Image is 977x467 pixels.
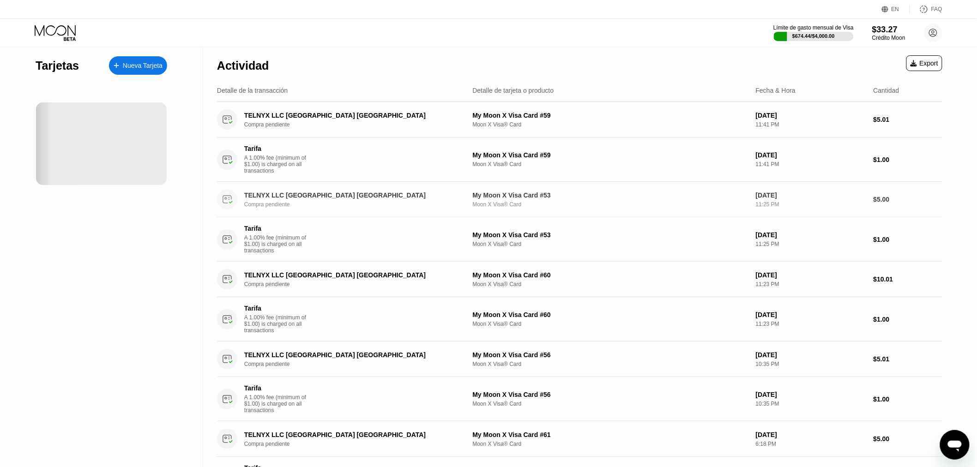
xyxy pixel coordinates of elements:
[473,271,748,279] div: My Moon X Visa Card #60
[756,112,866,119] div: [DATE]
[910,5,942,14] div: FAQ
[756,351,866,359] div: [DATE]
[756,201,866,208] div: 11:25 PM
[473,121,748,128] div: Moon X Visa® Card
[756,311,866,318] div: [DATE]
[756,401,866,407] div: 10:35 PM
[217,182,942,217] div: TELNYX LLC [GEOGRAPHIC_DATA] [GEOGRAPHIC_DATA]Compra pendienteMy Moon X Visa Card #53Moon X Visa®...
[217,59,269,72] div: Actividad
[473,351,748,359] div: My Moon X Visa Card #56
[773,24,854,41] div: Límite de gasto mensual de Visa$674.44/$4,000.00
[756,441,866,447] div: 6:18 PM
[473,87,554,94] div: Detalle de tarjeta o producto
[792,33,835,39] div: $674.44 / $4,000.00
[244,384,309,392] div: Tarifa
[874,156,942,163] div: $1.00
[217,217,942,262] div: TarifaA 1.00% fee (minimum of $1.00) is charged on all transactionsMy Moon X Visa Card #53Moon X ...
[244,155,314,174] div: A 1.00% fee (minimum of $1.00) is charged on all transactions
[244,192,452,199] div: TELNYX LLC [GEOGRAPHIC_DATA] [GEOGRAPHIC_DATA]
[217,377,942,421] div: TarifaA 1.00% fee (minimum of $1.00) is charged on all transactionsMy Moon X Visa Card #56Moon X ...
[473,241,748,247] div: Moon X Visa® Card
[756,231,866,239] div: [DATE]
[244,441,468,447] div: Compra pendiente
[473,311,748,318] div: My Moon X Visa Card #60
[756,281,866,287] div: 11:23 PM
[244,351,452,359] div: TELNYX LLC [GEOGRAPHIC_DATA] [GEOGRAPHIC_DATA]
[473,192,748,199] div: My Moon X Visa Card #53
[473,431,748,438] div: My Moon X Visa Card #61
[217,341,942,377] div: TELNYX LLC [GEOGRAPHIC_DATA] [GEOGRAPHIC_DATA]Compra pendienteMy Moon X Visa Card #56Moon X Visa®...
[756,161,866,168] div: 11:41 PM
[940,430,970,460] iframe: Botón para iniciar la ventana de mensajería
[874,196,942,203] div: $5.00
[874,395,942,403] div: $1.00
[874,275,942,283] div: $10.01
[931,6,942,12] div: FAQ
[244,361,468,367] div: Compra pendiente
[756,192,866,199] div: [DATE]
[473,151,748,159] div: My Moon X Visa Card #59
[473,161,748,168] div: Moon X Visa® Card
[874,355,942,363] div: $5.01
[217,102,942,138] div: TELNYX LLC [GEOGRAPHIC_DATA] [GEOGRAPHIC_DATA]Compra pendienteMy Moon X Visa Card #59Moon X Visa®...
[756,121,866,128] div: 11:41 PM
[756,151,866,159] div: [DATE]
[217,421,942,457] div: TELNYX LLC [GEOGRAPHIC_DATA] [GEOGRAPHIC_DATA]Compra pendienteMy Moon X Visa Card #61Moon X Visa®...
[473,321,748,327] div: Moon X Visa® Card
[882,5,910,14] div: EN
[874,435,942,443] div: $5.00
[217,87,288,94] div: Detalle de la transacción
[244,431,452,438] div: TELNYX LLC [GEOGRAPHIC_DATA] [GEOGRAPHIC_DATA]
[244,314,314,334] div: A 1.00% fee (minimum of $1.00) is charged on all transactions
[473,231,748,239] div: My Moon X Visa Card #53
[244,145,309,152] div: Tarifa
[892,6,899,12] div: EN
[473,401,748,407] div: Moon X Visa® Card
[244,225,309,232] div: Tarifa
[123,62,163,70] div: Nueva Tarjeta
[109,56,167,75] div: Nueva Tarjeta
[244,271,452,279] div: TELNYX LLC [GEOGRAPHIC_DATA] [GEOGRAPHIC_DATA]
[872,25,905,35] div: $33.27
[473,441,748,447] div: Moon X Visa® Card
[244,112,452,119] div: TELNYX LLC [GEOGRAPHIC_DATA] [GEOGRAPHIC_DATA]
[244,281,468,287] div: Compra pendiente
[874,87,899,94] div: Cantidad
[473,112,748,119] div: My Moon X Visa Card #59
[756,321,866,327] div: 11:23 PM
[872,35,905,41] div: Crédito Moon
[217,297,942,341] div: TarifaA 1.00% fee (minimum of $1.00) is charged on all transactionsMy Moon X Visa Card #60Moon X ...
[756,271,866,279] div: [DATE]
[244,394,314,413] div: A 1.00% fee (minimum of $1.00) is charged on all transactions
[36,59,79,72] div: Tarjetas
[473,201,748,208] div: Moon X Visa® Card
[473,391,748,398] div: My Moon X Visa Card #56
[756,391,866,398] div: [DATE]
[473,281,748,287] div: Moon X Visa® Card
[244,305,309,312] div: Tarifa
[773,24,854,31] div: Límite de gasto mensual de Visa
[874,116,942,123] div: $5.01
[756,361,866,367] div: 10:35 PM
[874,316,942,323] div: $1.00
[911,60,938,67] div: Export
[217,138,942,182] div: TarifaA 1.00% fee (minimum of $1.00) is charged on all transactionsMy Moon X Visa Card #59Moon X ...
[244,201,468,208] div: Compra pendiente
[473,361,748,367] div: Moon X Visa® Card
[756,87,796,94] div: Fecha & Hora
[906,55,942,71] div: Export
[217,262,942,297] div: TELNYX LLC [GEOGRAPHIC_DATA] [GEOGRAPHIC_DATA]Compra pendienteMy Moon X Visa Card #60Moon X Visa®...
[756,431,866,438] div: [DATE]
[244,234,314,254] div: A 1.00% fee (minimum of $1.00) is charged on all transactions
[244,121,468,128] div: Compra pendiente
[872,25,905,41] div: $33.27Crédito Moon
[874,236,942,243] div: $1.00
[756,241,866,247] div: 11:25 PM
